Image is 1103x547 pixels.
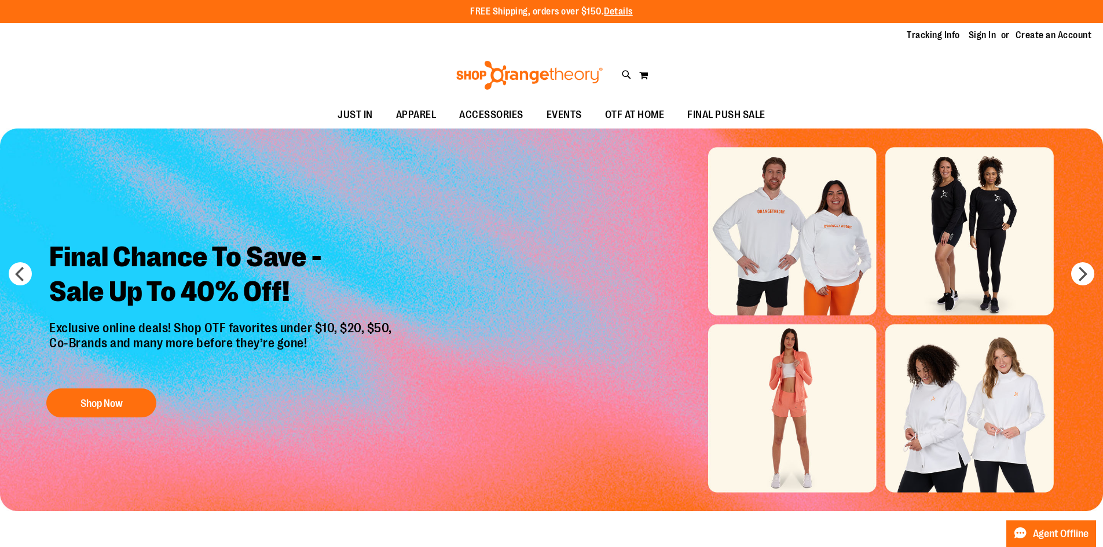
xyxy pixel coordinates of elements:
button: next [1071,262,1094,285]
h2: Final Chance To Save - Sale Up To 40% Off! [41,231,404,321]
a: JUST IN [326,102,384,129]
button: Agent Offline [1006,520,1096,547]
p: Exclusive online deals! Shop OTF favorites under $10, $20, $50, Co-Brands and many more before th... [41,321,404,377]
span: JUST IN [338,102,373,128]
a: FINAL PUSH SALE [676,102,777,129]
a: Tracking Info [907,29,960,42]
span: Agent Offline [1033,528,1089,539]
a: APPAREL [384,102,448,129]
a: Sign In [969,29,996,42]
span: APPAREL [396,102,437,128]
a: Details [604,6,633,17]
p: FREE Shipping, orders over $150. [470,5,633,19]
button: Shop Now [46,388,156,417]
button: prev [9,262,32,285]
a: Final Chance To Save -Sale Up To 40% Off! Exclusive online deals! Shop OTF favorites under $10, $... [41,231,404,424]
span: OTF AT HOME [605,102,665,128]
span: ACCESSORIES [459,102,523,128]
span: FINAL PUSH SALE [687,102,765,128]
a: OTF AT HOME [593,102,676,129]
a: Create an Account [1016,29,1092,42]
a: EVENTS [535,102,593,129]
img: Shop Orangetheory [455,61,604,90]
span: EVENTS [547,102,582,128]
a: ACCESSORIES [448,102,535,129]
